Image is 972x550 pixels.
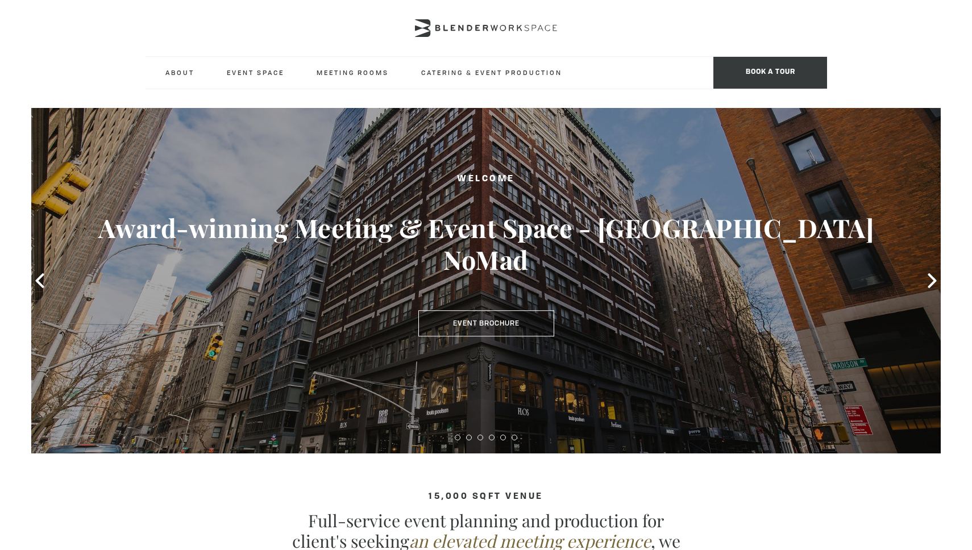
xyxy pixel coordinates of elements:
[218,57,293,88] a: Event Space
[156,57,203,88] a: About
[145,492,827,502] h4: 15,000 sqft venue
[77,172,895,186] h2: Welcome
[418,310,554,336] a: Event Brochure
[77,212,895,276] h3: Award-winning Meeting & Event Space - [GEOGRAPHIC_DATA] NoMad
[308,57,398,88] a: Meeting Rooms
[412,57,571,88] a: Catering & Event Production
[713,57,827,89] span: Book a tour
